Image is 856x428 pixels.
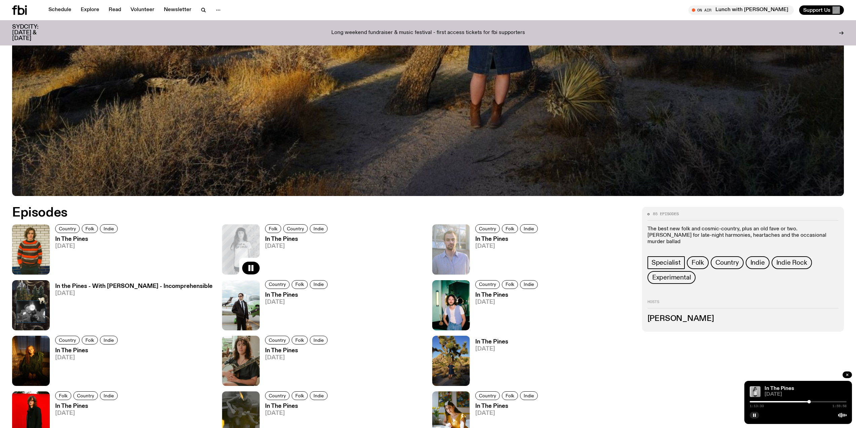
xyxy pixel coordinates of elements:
[506,282,514,287] span: Folk
[12,24,55,41] h3: SYDCITY: [DATE] & [DATE]
[100,336,118,344] a: Indie
[12,207,564,219] h2: Episodes
[59,393,68,398] span: Folk
[687,256,709,269] a: Folk
[520,280,538,289] a: Indie
[750,259,765,266] span: Indie
[265,348,330,354] h3: In The Pines
[265,292,330,298] h3: In The Pines
[265,224,281,233] a: Folk
[265,236,330,242] h3: In The Pines
[313,393,324,398] span: Indie
[331,30,525,36] p: Long weekend fundraiser & music festival - first access tickets for fbi supporters
[82,336,98,344] a: Folk
[715,259,739,266] span: Country
[105,5,125,15] a: Read
[292,336,308,344] a: Folk
[59,337,76,342] span: Country
[55,410,120,416] span: [DATE]
[55,243,120,249] span: [DATE]
[647,271,696,284] a: Experimental
[104,393,114,398] span: Indie
[502,280,518,289] a: Folk
[77,393,94,398] span: Country
[82,224,98,233] a: Folk
[475,391,500,400] a: Country
[765,386,794,391] a: In The Pines
[265,280,290,289] a: Country
[799,5,844,15] button: Support Us
[55,391,71,400] a: Folk
[520,224,538,233] a: Indie
[765,392,847,397] span: [DATE]
[287,226,304,231] span: Country
[647,300,839,308] h2: Hosts
[55,291,213,296] span: [DATE]
[55,336,80,344] a: Country
[100,224,118,233] a: Indie
[475,346,508,352] span: [DATE]
[265,403,330,409] h3: In The Pines
[55,236,120,242] h3: In The Pines
[475,236,540,242] h3: In The Pines
[85,337,94,342] span: Folk
[692,259,704,266] span: Folk
[265,299,330,305] span: [DATE]
[269,226,277,231] span: Folk
[688,5,794,15] button: On AirLunch with [PERSON_NAME]
[55,403,120,409] h3: In The Pines
[104,226,114,231] span: Indie
[310,224,328,233] a: Indie
[104,337,114,342] span: Indie
[310,391,328,400] a: Indie
[55,355,120,361] span: [DATE]
[77,5,103,15] a: Explore
[524,226,534,231] span: Indie
[506,393,514,398] span: Folk
[647,315,839,323] h3: [PERSON_NAME]
[432,336,470,386] img: Johanna stands in the middle distance amongst a desert scene with large cacti and trees. She is w...
[269,337,286,342] span: Country
[647,226,839,245] p: The best new folk and cosmic-country, plus an old fave or two. [PERSON_NAME] for late-night harmo...
[479,226,496,231] span: Country
[475,403,540,409] h3: In The Pines
[711,256,744,269] a: Country
[44,5,75,15] a: Schedule
[295,337,304,342] span: Folk
[55,348,120,354] h3: In The Pines
[50,284,213,330] a: In the Pines - With [PERSON_NAME] - Incomprehensible[DATE]
[746,256,770,269] a: Indie
[506,226,514,231] span: Folk
[313,282,324,287] span: Indie
[475,339,508,345] h3: In The Pines
[55,284,213,289] h3: In the Pines - With [PERSON_NAME] - Incomprehensible
[475,410,540,416] span: [DATE]
[647,256,685,269] a: Specialist
[260,348,330,386] a: In The Pines[DATE]
[50,348,120,386] a: In The Pines[DATE]
[475,243,540,249] span: [DATE]
[265,355,330,361] span: [DATE]
[73,391,98,400] a: Country
[269,282,286,287] span: Country
[502,224,518,233] a: Folk
[653,212,679,216] span: 85 episodes
[470,292,540,330] a: In The Pines[DATE]
[520,391,538,400] a: Indie
[295,282,304,287] span: Folk
[269,393,286,398] span: Country
[832,404,847,408] span: 1:59:58
[475,280,500,289] a: Country
[55,224,80,233] a: Country
[470,236,540,274] a: In The Pines[DATE]
[100,391,118,400] a: Indie
[524,282,534,287] span: Indie
[310,280,328,289] a: Indie
[265,410,330,416] span: [DATE]
[475,292,540,298] h3: In The Pines
[283,224,308,233] a: Country
[265,243,330,249] span: [DATE]
[310,336,328,344] a: Indie
[750,404,764,408] span: 1:13:33
[50,236,120,274] a: In The Pines[DATE]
